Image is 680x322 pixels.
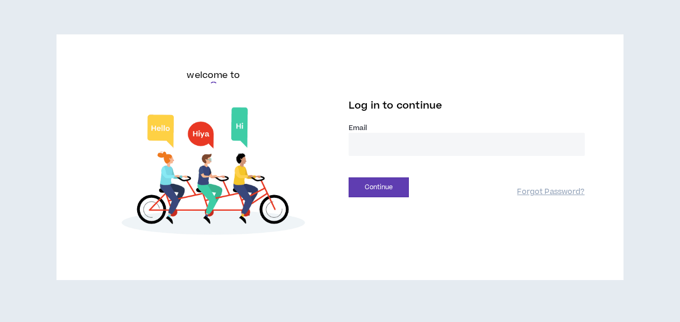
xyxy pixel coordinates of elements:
img: Welcome to Wripple [95,100,331,246]
h6: welcome to [187,69,240,82]
span: Log in to continue [349,99,442,112]
label: Email [349,123,585,133]
a: Forgot Password? [517,187,584,197]
button: Continue [349,177,409,197]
